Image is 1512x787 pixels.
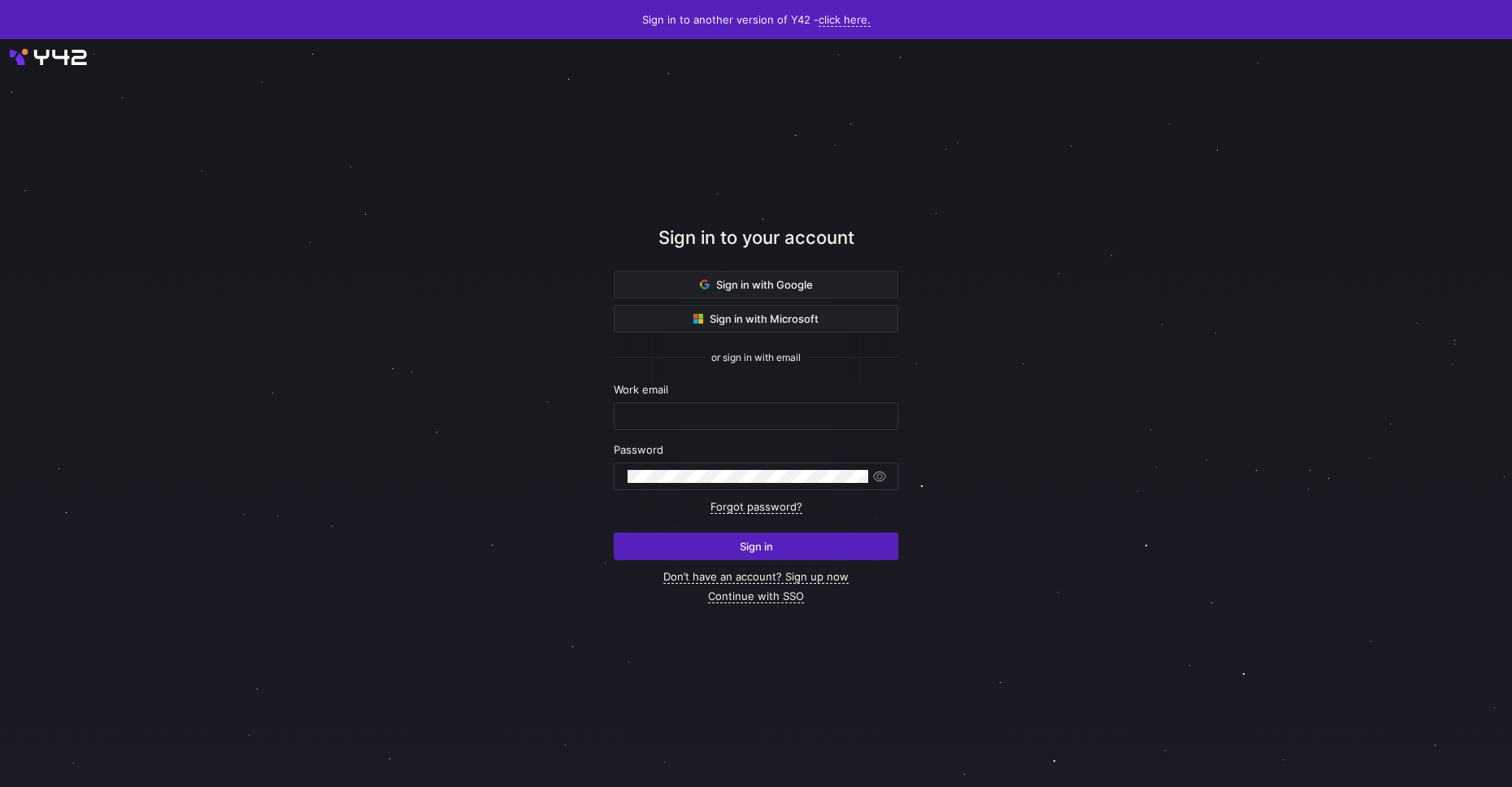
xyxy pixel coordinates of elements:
[710,500,802,514] a: Forgot password?
[614,305,898,333] button: Sign in with Microsoft
[614,224,898,271] div: Sign in to your account
[614,533,898,560] button: Sign in
[711,352,801,363] span: or sign in with email
[614,271,898,298] button: Sign in with Google
[663,570,849,584] a: Don’t have an account? Sign up now
[693,312,819,325] span: Sign in with Microsoft
[708,589,804,603] a: Continue with SSO
[819,13,871,27] a: click here.
[700,278,813,291] span: Sign in with Google
[740,540,773,553] span: Sign in
[614,383,668,396] span: Work email
[614,443,663,456] span: Password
